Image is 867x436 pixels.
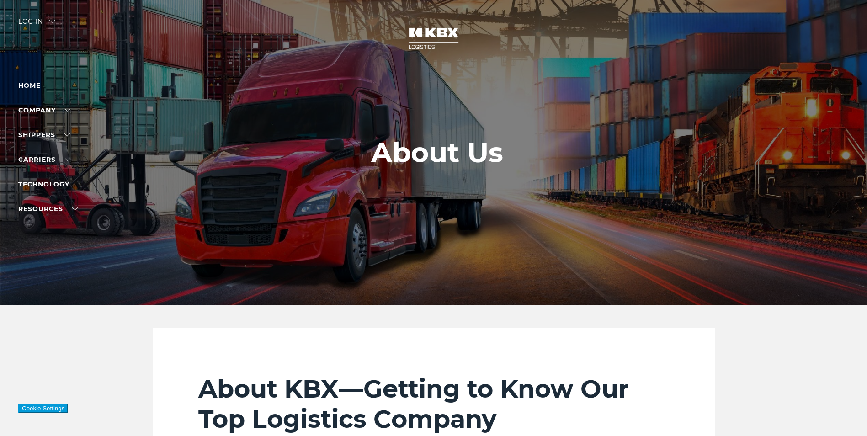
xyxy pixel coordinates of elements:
a: Carriers [18,155,70,164]
h2: About KBX—Getting to Know Our Top Logistics Company [198,374,669,434]
button: Cookie Settings [18,404,68,413]
a: Technology [18,180,69,188]
a: Home [18,81,41,90]
a: SHIPPERS [18,131,70,139]
img: kbx logo [399,18,468,58]
a: RESOURCES [18,205,78,213]
div: Log in [18,18,55,32]
h1: About Us [371,137,503,168]
a: Company [18,106,70,114]
img: arrow [49,20,55,23]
